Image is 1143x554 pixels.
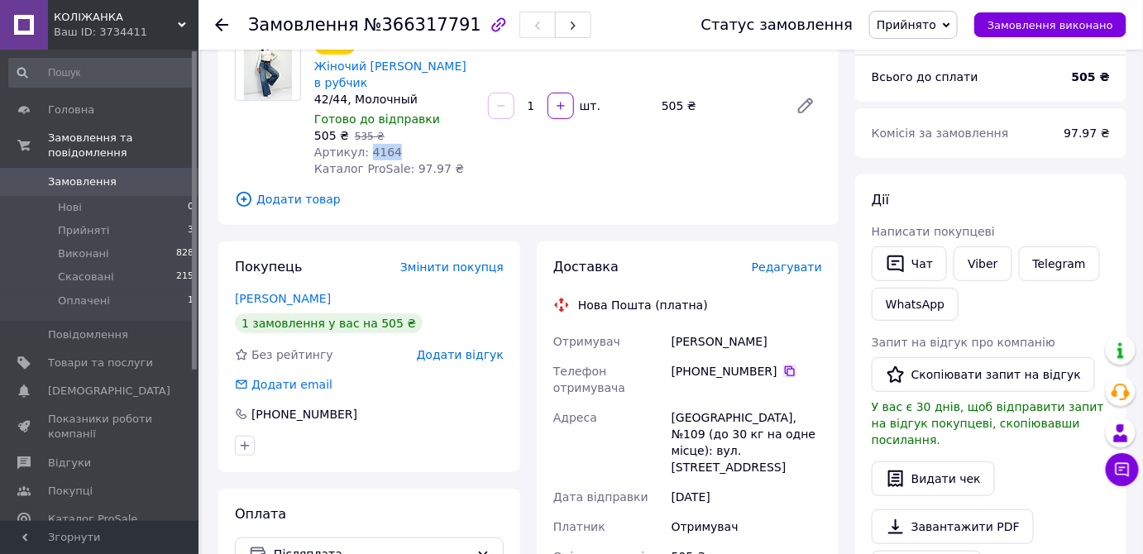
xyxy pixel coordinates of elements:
a: Завантажити PDF [872,509,1034,544]
span: Адреса [553,411,597,424]
img: Жіночий теплий гольф в рубчик [244,36,293,100]
span: Прийнято [877,18,936,31]
button: Чат [872,246,947,281]
b: 505 ₴ [1072,70,1110,84]
span: Готово до відправки [314,112,440,126]
span: Товари та послуги [48,356,153,370]
span: 828 [176,246,194,261]
span: Редагувати [752,260,822,274]
span: 505 ₴ [314,129,349,142]
div: Отримувач [668,512,825,542]
span: 535 ₴ [355,131,385,142]
span: 3 [188,223,194,238]
button: Видати чек [872,461,995,496]
span: Додати товар [235,190,822,208]
div: Повернутися назад [215,17,228,33]
div: Додати email [233,376,334,393]
span: Платник [553,520,605,533]
a: Редагувати [789,89,822,122]
span: №366317791 [364,15,481,35]
div: Нова Пошта (платна) [574,297,712,313]
span: Замовлення та повідомлення [48,131,198,160]
span: 1 [188,294,194,308]
a: Telegram [1019,246,1100,281]
span: Покупці [48,484,93,499]
div: Додати email [250,376,334,393]
span: Замовлення [48,174,117,189]
span: КОЛІЖАНКА [54,10,178,25]
span: Показники роботи компанії [48,412,153,442]
span: 215 [176,270,194,284]
span: Повідомлення [48,327,128,342]
span: Каталог ProSale [48,512,137,527]
span: [DEMOGRAPHIC_DATA] [48,384,170,399]
span: Відгуки [48,456,91,470]
div: 1 замовлення у вас на 505 ₴ [235,313,423,333]
span: Каталог ProSale: 97.97 ₴ [314,162,464,175]
div: Статус замовлення [701,17,854,33]
span: Скасовані [58,270,114,284]
a: [PERSON_NAME] [235,292,331,305]
div: [PHONE_NUMBER] [250,406,359,423]
span: Дата відправки [553,490,648,504]
span: Нові [58,200,82,215]
span: Комісія за замовлення [872,127,1009,140]
span: Оплата [235,506,286,522]
input: Пошук [8,58,195,88]
span: Головна [48,103,94,117]
span: Прийняті [58,223,109,238]
span: Отримувач [553,335,620,348]
button: Замовлення виконано [974,12,1126,37]
span: Телефон отримувача [553,365,625,394]
button: Скопіювати запит на відгук [872,357,1095,392]
span: У вас є 30 днів, щоб відправити запит на відгук покупцеві, скопіювавши посилання. [872,400,1104,447]
a: WhatsApp [872,288,959,321]
div: 42/44, Молочный [314,91,475,107]
div: шт. [576,98,602,114]
span: 97.97 ₴ [1064,127,1110,140]
span: Без рейтингу [251,348,333,361]
span: Змінити покупця [400,260,504,274]
a: Жіночий [PERSON_NAME] в рубчик [314,60,466,89]
span: Замовлення виконано [988,19,1113,31]
span: Додати відгук [417,348,504,361]
a: Viber [954,246,1011,281]
span: Запит на відгук про компанію [872,336,1055,349]
div: [PERSON_NAME] [668,327,825,356]
span: Всього до сплати [872,70,978,84]
span: Доставка [553,259,619,275]
span: Покупець [235,259,303,275]
div: [DATE] [668,482,825,512]
span: Замовлення [248,15,359,35]
span: Оплачені [58,294,110,308]
div: [GEOGRAPHIC_DATA], №109 (до 30 кг на одне місце): вул. [STREET_ADDRESS] [668,403,825,482]
div: Ваш ID: 3734411 [54,25,198,40]
span: Написати покупцеві [872,225,995,238]
span: 0 [188,200,194,215]
span: Дії [872,192,889,208]
button: Чат з покупцем [1106,453,1139,486]
span: Артикул: 4164 [314,146,402,159]
div: 505 ₴ [655,94,782,117]
span: Виконані [58,246,109,261]
div: [PHONE_NUMBER] [672,363,822,380]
